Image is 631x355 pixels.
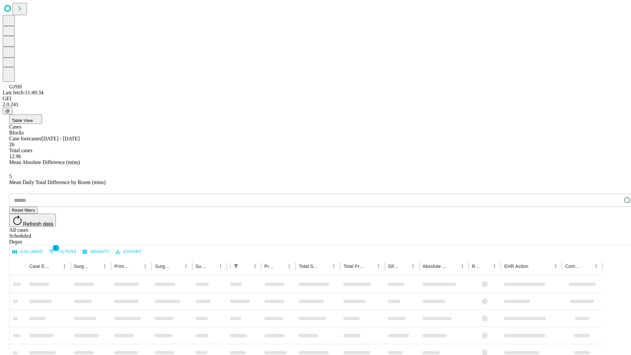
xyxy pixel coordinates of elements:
button: Menu [60,262,69,271]
span: @ [5,108,10,113]
button: Sort [399,262,409,271]
button: Menu [216,262,225,271]
button: Menu [490,262,499,271]
span: 26 [9,142,14,147]
div: 1 active filter [231,262,241,271]
div: EHR Action [504,264,528,269]
button: Sort [582,262,592,271]
button: Menu [181,262,191,271]
div: 2.0.241 [3,102,628,107]
button: Menu [374,262,383,271]
span: 1 [53,245,59,251]
button: Sort [529,262,538,271]
button: Menu [250,262,260,271]
div: Scheduled In Room Duration [230,264,231,269]
button: Menu [409,262,418,271]
div: Total Scheduled Duration [299,264,319,269]
button: Menu [141,262,150,271]
span: Mean Absolute Difference (mins) [9,159,80,165]
button: Sort [481,262,490,271]
div: Surgeon Name [74,264,90,269]
div: Total Predicted Duration [343,264,364,269]
button: Export [114,247,143,257]
button: Sort [449,262,458,271]
button: Sort [51,262,60,271]
div: Predicted In Room Duration [265,264,275,269]
span: Mean Daily Total Difference by Room (mins) [9,179,105,185]
button: Sort [320,262,329,271]
button: Sort [241,262,250,271]
button: Menu [592,262,601,271]
span: GJSH [9,84,22,89]
span: [DATE] - [DATE] [41,136,80,141]
button: Menu [551,262,560,271]
button: Sort [172,262,181,271]
div: Primary Service [114,264,131,269]
div: Case Epic Id [29,264,50,269]
button: Sort [275,262,285,271]
span: 5 [9,174,12,179]
div: Surgery Name [155,264,171,269]
button: Density [81,247,111,257]
div: Absolute Difference [423,264,448,269]
button: Menu [100,262,109,271]
span: Total cases [9,148,32,153]
span: Case forecaster [9,136,41,141]
button: Show filters [231,262,241,271]
button: Sort [365,262,374,271]
div: GEI [3,96,628,102]
button: Table View [9,114,42,124]
button: @ [3,107,12,114]
button: Show filters [47,247,78,257]
button: Menu [458,262,467,271]
button: Refresh data [9,214,56,227]
button: Sort [91,262,100,271]
span: Reset filters [12,208,35,213]
div: Difference [388,264,399,269]
div: Resolved in EHR [472,264,480,269]
div: Comments [565,264,582,269]
span: Last fetch: 11:49:34 [3,90,43,95]
button: Sort [131,262,141,271]
button: Sort [207,262,216,271]
span: 12.96 [9,154,21,159]
button: Reset filters [9,207,37,214]
span: Refresh data [23,221,53,227]
span: Table View [12,118,33,123]
button: Select columns [11,247,44,257]
button: Menu [329,262,339,271]
div: Surgery Date [196,264,206,269]
button: Menu [285,262,294,271]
